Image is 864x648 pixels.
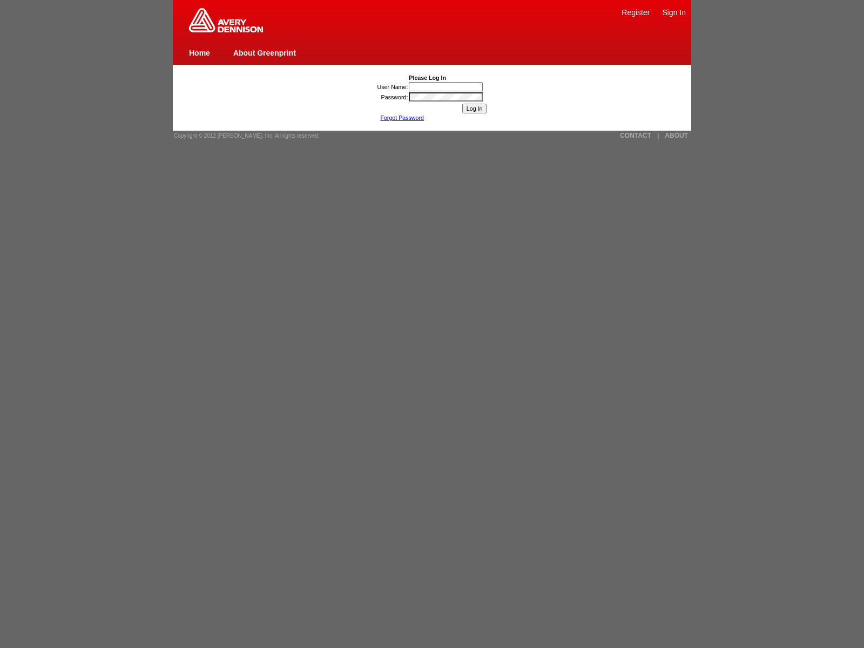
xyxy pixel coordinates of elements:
a: | [657,132,659,139]
a: CONTACT [620,132,651,139]
a: Home [189,49,210,57]
label: User Name: [377,84,408,90]
label: Password: [381,94,408,100]
a: Greenprint [189,27,263,33]
a: About Greenprint [233,49,296,57]
a: ABOUT [665,132,688,139]
a: Sign In [662,8,686,17]
a: Forgot Password [380,114,424,121]
a: Register [622,8,650,17]
b: Please Log In [409,75,446,81]
span: Copyright © 2012 [PERSON_NAME], Inc. All rights reserved. [174,133,320,139]
img: Home [189,8,263,32]
input: Log In [462,104,487,113]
